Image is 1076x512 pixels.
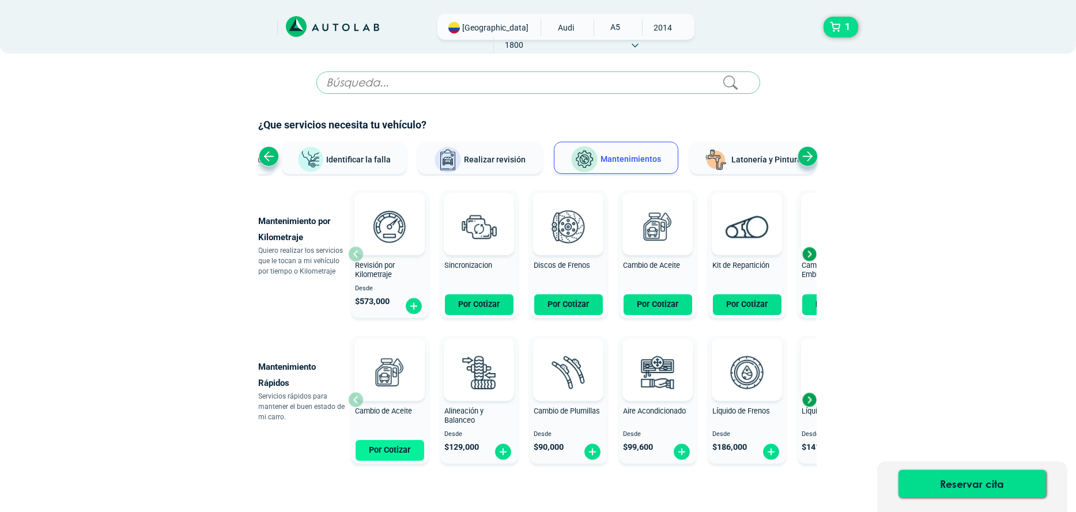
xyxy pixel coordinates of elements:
[534,407,601,415] span: Cambio de Plumillas
[571,146,598,173] img: Mantenimientos
[440,190,518,318] button: Sincronizacion Por Cotizar
[619,336,697,464] button: Aire Acondicionado Desde $99,600
[726,215,769,238] img: correa_de_reparticion-v3.svg
[802,407,867,415] span: Líquido Refrigerante
[259,359,348,391] p: Mantenimiento Rápidos
[534,442,564,452] span: $ 90,000
[454,347,504,397] img: alineacion_y_balanceo-v3.svg
[802,442,837,452] span: $ 141,000
[624,294,692,315] button: Por Cotizar
[798,190,875,318] button: Cambio de Kit de Embrague Por Cotizar
[297,146,324,173] img: Identificar la falla
[494,443,512,461] img: fi_plus-circle2.svg
[713,407,771,415] span: Líquido de Frenos
[624,407,686,415] span: Aire Acondicionado
[640,195,675,230] img: AD0BCuuxAAAAAElFTkSuQmCC
[327,154,391,164] span: Identificar la falla
[448,22,460,33] img: Flag of COLOMBIA
[364,201,415,252] img: revision_por_kilometraje-v3.svg
[632,347,683,397] img: aire_acondicionado-v3.svg
[464,155,526,164] span: Realizar revisión
[259,146,279,166] div: Previous slide
[802,294,871,315] button: Por Cotizar
[445,294,514,315] button: Por Cotizar
[418,142,542,174] button: Realizar revisión
[356,407,413,415] span: Cambio de Aceite
[534,431,603,438] span: Desde
[494,36,535,54] span: 1800
[713,442,747,452] span: $ 186,000
[543,347,594,397] img: plumillas-v3.svg
[463,22,529,33] span: [GEOGRAPHIC_DATA]
[708,336,786,464] button: Líquido de Frenos Desde $186,000
[434,146,462,174] img: Realizar revisión
[534,261,591,270] span: Discos de Frenos
[534,294,603,315] button: Por Cotizar
[624,442,654,452] span: $ 99,600
[259,213,348,245] p: Mantenimiento por Kilometraje
[824,17,858,37] button: 1
[732,155,802,164] span: Latonería y Pintura
[351,336,429,464] button: Cambio de Aceite Por Cotizar
[640,341,675,376] img: AD0BCuuxAAAAAElFTkSuQmCC
[643,19,684,36] span: 2014
[356,440,424,461] button: Por Cotizar
[594,19,635,35] span: A5
[445,431,514,438] span: Desde
[551,341,586,376] img: AD0BCuuxAAAAAElFTkSuQmCC
[801,391,818,408] div: Next slide
[673,443,691,461] img: fi_plus-circle2.svg
[811,347,862,397] img: liquido_refrigerante-v3.svg
[624,431,692,438] span: Desde
[546,19,587,36] span: AUDI
[259,117,818,132] h2: ¿Que servicios necesita tu vehículo?
[530,336,607,464] button: Cambio de Plumillas Desde $90,000
[372,341,407,376] img: AD0BCuuxAAAAAElFTkSuQmCC
[624,261,681,270] span: Cambio de Aceite
[440,336,518,464] button: Alineación y Balanceo Desde $129,000
[898,470,1046,498] button: Reservar cita
[762,443,780,461] img: fi_plus-circle2.svg
[811,201,862,252] img: kit_de_embrague-v3.svg
[405,297,423,315] img: fi_plus-circle2.svg
[445,442,480,452] span: $ 129,000
[713,261,770,270] span: Kit de Repartición
[842,17,853,37] span: 1
[730,195,764,230] img: AD0BCuuxAAAAAElFTkSuQmCC
[802,261,857,279] span: Cambio de Kit de Embrague
[316,71,760,94] input: Búsqueda...
[730,341,764,376] img: AD0BCuuxAAAAAElFTkSuQmCC
[722,347,772,397] img: liquido_frenos-v3.svg
[708,190,786,318] button: Kit de Repartición Por Cotizar
[543,201,594,252] img: frenos2-v3.svg
[619,190,697,318] button: Cambio de Aceite Por Cotizar
[713,431,781,438] span: Desde
[632,201,683,252] img: cambio_de_aceite-v3.svg
[372,195,407,230] img: AD0BCuuxAAAAAElFTkSuQmCC
[690,142,814,174] button: Latonería y Pintura
[356,297,390,306] span: $ 573,000
[282,142,406,174] button: Identificar la falla
[445,261,493,270] span: Sincronizacion
[798,336,875,464] button: Líquido Refrigerante Desde $141,000
[713,294,781,315] button: Por Cotizar
[802,431,871,438] span: Desde
[798,146,818,166] div: Next slide
[351,190,429,318] button: Revisión por Kilometraje Desde $573,000
[356,261,395,279] span: Revisión por Kilometraje
[462,195,496,230] img: AD0BCuuxAAAAAElFTkSuQmCC
[259,391,348,422] p: Servicios rápidos para mantener el buen estado de mi carro.
[462,341,496,376] img: AD0BCuuxAAAAAElFTkSuQmCC
[554,142,678,174] button: Mantenimientos
[601,154,661,164] span: Mantenimientos
[551,195,586,230] img: AD0BCuuxAAAAAElFTkSuQmCC
[583,443,602,461] img: fi_plus-circle2.svg
[445,407,484,425] span: Alineación y Balanceo
[356,285,424,293] span: Desde
[801,245,818,263] div: Next slide
[259,245,348,276] p: Quiero realizar los servicios que le tocan a mi vehículo por tiempo o Kilometraje
[364,347,415,397] img: cambio_de_aceite-v3.svg
[454,201,504,252] img: sincronizacion-v3.svg
[702,146,730,174] img: Latonería y Pintura
[530,190,607,318] button: Discos de Frenos Por Cotizar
